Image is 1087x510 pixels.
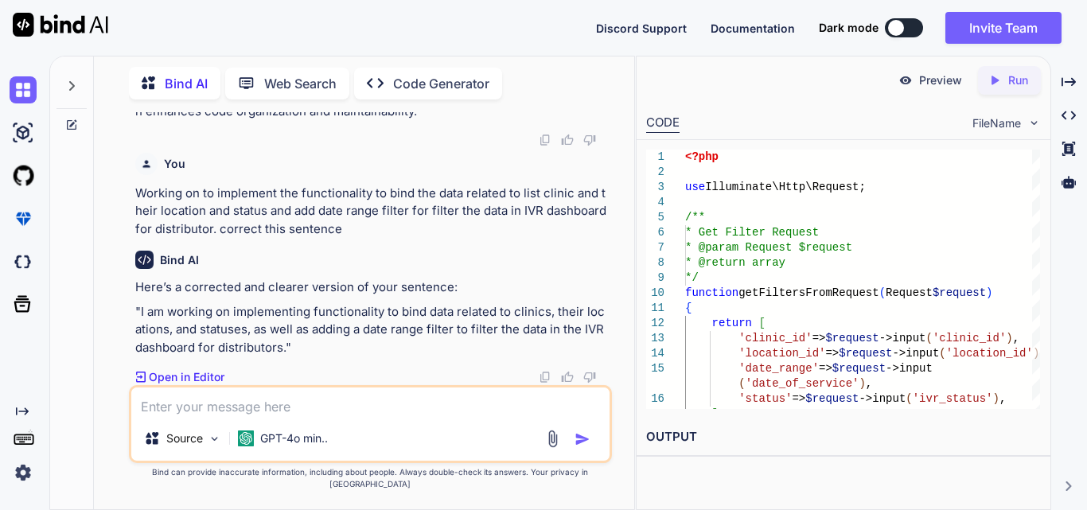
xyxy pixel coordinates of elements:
div: 15 [646,361,664,376]
span: use [685,181,705,193]
p: GPT-4o min.. [260,430,328,446]
span: $request [825,332,879,345]
span: ->input [859,392,906,405]
div: 4 [646,195,664,210]
span: ->input [886,362,933,375]
img: chevron down [1027,116,1041,130]
span: return [712,317,752,329]
span: { [685,302,692,314]
span: ( [926,332,933,345]
img: attachment [543,430,562,448]
div: CODE [646,114,680,133]
div: 11 [646,301,664,316]
p: Preview [919,72,962,88]
span: ( [939,347,945,360]
img: Bind AI [13,13,108,37]
p: Code Generator [393,74,489,93]
button: Discord Support [596,20,687,37]
img: githubLight [10,162,37,189]
span: ) [1006,332,1012,345]
span: => [819,362,832,375]
span: 'location_id' [946,347,1033,360]
span: * @param Request $request [685,241,852,254]
span: => [792,392,805,405]
div: 5 [646,210,664,225]
h6: You [164,156,185,172]
span: 'location_id' [738,347,825,360]
span: function [685,286,738,299]
div: 6 [646,225,664,240]
span: FileName [972,115,1021,131]
div: 16 [646,391,664,407]
span: 'ivr_status' [913,392,993,405]
div: 3 [646,180,664,195]
span: ( [879,286,886,299]
span: 'clinic_id' [738,332,812,345]
p: Source [166,430,203,446]
p: Here’s a corrected and clearer version of your sentence: [135,278,609,297]
img: settings [10,459,37,486]
span: Documentation [711,21,795,35]
img: copy [539,134,551,146]
h2: OUTPUT [637,419,1050,456]
div: 9 [646,271,664,286]
p: "I am working on implementing functionality to bind data related to clinics, their locations, and... [135,303,609,357]
img: dislike [583,371,596,383]
span: => [812,332,826,345]
img: Pick Models [208,432,221,446]
img: chat [10,76,37,103]
span: 'date_range' [738,362,819,375]
button: Invite Team [945,12,1062,44]
span: ( [906,392,912,405]
img: like [561,371,574,383]
img: premium [10,205,37,232]
img: copy [539,371,551,383]
span: => [825,347,839,360]
span: ->input [892,347,939,360]
div: 2 [646,165,664,180]
span: $request [805,392,859,405]
div: 12 [646,316,664,331]
span: ] [712,407,719,420]
img: GPT-4o mini [238,430,254,446]
div: 17 [646,407,664,422]
span: ->input [879,332,926,345]
span: ) [993,392,999,405]
span: getFiltersFromRequest [738,286,879,299]
span: ) [986,286,992,299]
span: * @return array [685,256,785,269]
p: Web Search [264,74,337,93]
img: ai-studio [10,119,37,146]
span: Dark mode [819,20,879,36]
span: * Get Filter Request [685,226,819,239]
div: 1 [646,150,664,165]
span: ( [738,377,745,390]
span: 'status' [738,392,792,405]
img: icon [575,431,590,447]
p: Open in Editor [149,369,224,385]
span: Request [886,286,933,299]
span: Discord Support [596,21,687,35]
span: ) [859,377,865,390]
span: ; [719,407,725,420]
span: $request [832,362,886,375]
div: 8 [646,255,664,271]
span: , [1013,332,1019,345]
div: 10 [646,286,664,301]
span: <?php [685,150,719,163]
p: Bind AI [165,74,208,93]
div: 14 [646,346,664,361]
span: [ [758,317,765,329]
p: Run [1008,72,1028,88]
img: like [561,134,574,146]
span: , [866,377,872,390]
div: 7 [646,240,664,255]
img: dislike [583,134,596,146]
h6: Bind AI [160,252,199,268]
button: Documentation [711,20,795,37]
span: 'clinic_id' [933,332,1006,345]
p: Working on to implement the functionality to bind the data related to list clinic and their locat... [135,185,609,239]
span: , [999,392,1006,405]
span: $request [933,286,986,299]
p: Bind can provide inaccurate information, including about people. Always double-check its answers.... [129,466,612,490]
